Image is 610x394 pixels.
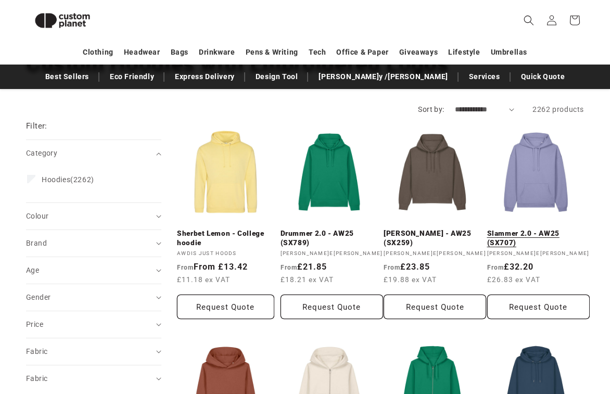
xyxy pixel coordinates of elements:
[418,105,444,113] label: Sort by:
[42,175,70,184] span: Hoodies
[250,68,303,86] a: Design Tool
[281,229,383,247] a: Drummer 2.0 - AW25 (SX789)
[384,295,486,319] button: Request Quote
[313,68,453,86] a: [PERSON_NAME]y /[PERSON_NAME]
[26,4,99,37] img: Custom Planet
[336,43,388,61] a: Office & Paper
[26,120,47,132] h2: Filter:
[281,295,383,319] button: Request Quote
[448,43,480,61] a: Lifestyle
[42,175,94,184] span: (2262)
[516,68,570,86] a: Quick Quote
[26,374,47,383] span: Fabric
[26,347,47,355] span: Fabric
[26,257,161,284] summary: Age (0 selected)
[517,9,540,32] summary: Search
[177,229,274,247] a: Sherbet Lemon - College hoodie
[40,68,94,86] a: Best Sellers
[26,212,48,220] span: Colour
[246,43,298,61] a: Pens & Writing
[26,311,161,338] summary: Price
[431,282,610,394] iframe: Chat Widget
[26,149,57,157] span: Category
[26,203,161,230] summary: Colour (0 selected)
[26,365,161,392] summary: Fabric (0 selected)
[199,43,235,61] a: Drinkware
[26,338,161,365] summary: Fabric (0 selected)
[309,43,326,61] a: Tech
[26,320,43,328] span: Price
[105,68,159,86] a: Eco Friendly
[399,43,438,61] a: Giveaways
[170,68,240,86] a: Express Delivery
[26,284,161,311] summary: Gender (0 selected)
[177,295,274,319] button: Request Quote
[464,68,505,86] a: Services
[487,229,590,247] a: Slammer 2.0 - AW25 (SX707)
[83,43,113,61] a: Clothing
[26,140,161,167] summary: Category (0 selected)
[171,43,188,61] a: Bags
[124,43,160,61] a: Headwear
[491,43,527,61] a: Umbrellas
[26,293,50,301] span: Gender
[26,266,39,274] span: Age
[384,229,486,247] a: [PERSON_NAME] - AW25 (SX259)
[532,105,584,113] span: 2262 products
[26,239,47,247] span: Brand
[26,230,161,257] summary: Brand (0 selected)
